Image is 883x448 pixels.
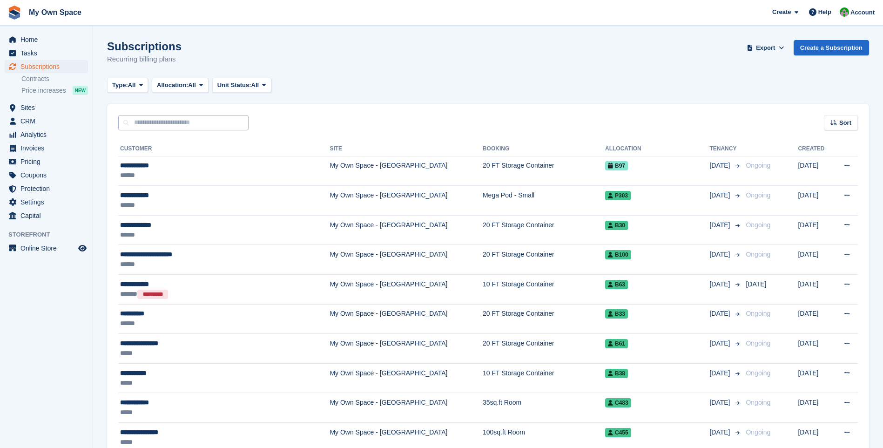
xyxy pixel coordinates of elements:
[605,161,628,170] span: B97
[5,101,88,114] a: menu
[798,334,832,364] td: [DATE]
[709,309,732,319] span: [DATE]
[818,7,831,17] span: Help
[21,85,88,95] a: Price increases NEW
[20,196,76,209] span: Settings
[251,81,259,90] span: All
[709,142,742,156] th: Tenancy
[8,230,93,239] span: Storefront
[20,182,76,195] span: Protection
[756,43,775,53] span: Export
[605,191,631,200] span: P303
[850,8,875,17] span: Account
[798,393,832,423] td: [DATE]
[330,142,483,156] th: Site
[746,310,770,317] span: Ongoing
[483,215,605,245] td: 20 FT Storage Container
[798,156,832,186] td: [DATE]
[483,245,605,275] td: 20 FT Storage Container
[5,182,88,195] a: menu
[709,190,732,200] span: [DATE]
[709,220,732,230] span: [DATE]
[5,142,88,155] a: menu
[21,75,88,83] a: Contracts
[20,101,76,114] span: Sites
[20,33,76,46] span: Home
[188,81,196,90] span: All
[5,155,88,168] a: menu
[20,115,76,128] span: CRM
[5,60,88,73] a: menu
[746,221,770,229] span: Ongoing
[330,275,483,305] td: My Own Space - [GEOGRAPHIC_DATA]
[605,250,631,259] span: B100
[839,118,851,128] span: Sort
[157,81,188,90] span: Allocation:
[330,363,483,393] td: My Own Space - [GEOGRAPHIC_DATA]
[20,209,76,222] span: Capital
[483,334,605,364] td: 20 FT Storage Container
[483,363,605,393] td: 10 FT Storage Container
[798,275,832,305] td: [DATE]
[20,169,76,182] span: Coupons
[746,399,770,406] span: Ongoing
[20,242,76,255] span: Online Store
[605,142,709,156] th: Allocation
[25,5,85,20] a: My Own Space
[152,78,209,93] button: Allocation: All
[605,221,628,230] span: B30
[746,191,770,199] span: Ongoing
[118,142,330,156] th: Customer
[5,196,88,209] a: menu
[798,363,832,393] td: [DATE]
[21,86,66,95] span: Price increases
[5,128,88,141] a: menu
[212,78,271,93] button: Unit Status: All
[330,334,483,364] td: My Own Space - [GEOGRAPHIC_DATA]
[709,250,732,259] span: [DATE]
[77,243,88,254] a: Preview store
[5,33,88,46] a: menu
[746,339,770,347] span: Ongoing
[330,156,483,186] td: My Own Space - [GEOGRAPHIC_DATA]
[107,54,182,65] p: Recurring billing plans
[483,186,605,216] td: Mega Pod - Small
[112,81,128,90] span: Type:
[605,398,631,407] span: C483
[20,60,76,73] span: Subscriptions
[483,393,605,423] td: 35sq.ft Room
[709,398,732,407] span: [DATE]
[107,78,148,93] button: Type: All
[330,215,483,245] td: My Own Space - [GEOGRAPHIC_DATA]
[709,428,732,437] span: [DATE]
[746,280,766,288] span: [DATE]
[605,369,628,378] span: B38
[5,169,88,182] a: menu
[709,368,732,378] span: [DATE]
[5,242,88,255] a: menu
[5,115,88,128] a: menu
[794,40,869,55] a: Create a Subscription
[5,47,88,60] a: menu
[709,161,732,170] span: [DATE]
[7,6,21,20] img: stora-icon-8386f47178a22dfd0bd8f6a31ec36ba5ce8667c1dd55bd0f319d3a0aa187defe.svg
[746,162,770,169] span: Ongoing
[798,304,832,334] td: [DATE]
[605,428,631,437] span: C455
[745,40,786,55] button: Export
[840,7,849,17] img: Paula Harris
[746,369,770,377] span: Ongoing
[20,142,76,155] span: Invoices
[330,393,483,423] td: My Own Space - [GEOGRAPHIC_DATA]
[20,128,76,141] span: Analytics
[605,309,628,319] span: B33
[605,339,628,348] span: B61
[128,81,136,90] span: All
[772,7,791,17] span: Create
[330,304,483,334] td: My Own Space - [GEOGRAPHIC_DATA]
[483,142,605,156] th: Booking
[746,251,770,258] span: Ongoing
[107,40,182,53] h1: Subscriptions
[746,428,770,436] span: Ongoing
[217,81,251,90] span: Unit Status:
